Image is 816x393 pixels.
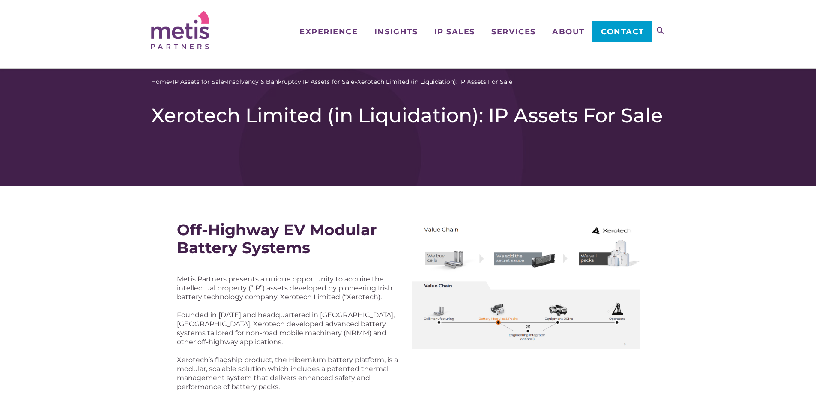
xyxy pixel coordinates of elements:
a: IP Assets for Sale [173,77,224,86]
span: Insights [374,28,418,35]
span: » » » [151,77,512,86]
span: Experience [299,28,358,35]
p: Metis Partners presents a unique opportunity to acquire the intellectual property (“IP”) assets d... [177,275,404,346]
span: Xerotech Limited (in Liquidation): IP Assets For Sale [357,77,512,86]
a: Insolvency & Bankruptcy IP Assets for Sale [227,77,354,86]
span: IP Sales [434,28,475,35]
img: Metis Partners [151,11,209,49]
h1: Xerotech Limited (in Liquidation): IP Assets For Sale [151,103,665,127]
span: About [552,28,585,35]
a: Contact [592,21,652,42]
p: Xerotech’s flagship product, the Hibernium battery platform, is a modular, scalable solution whic... [177,355,404,391]
img: Image [412,221,640,349]
span: Contact [601,28,644,35]
span: Services [491,28,535,35]
strong: Off-Highway EV Modular Battery Systems [177,220,377,257]
a: Home [151,77,170,86]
